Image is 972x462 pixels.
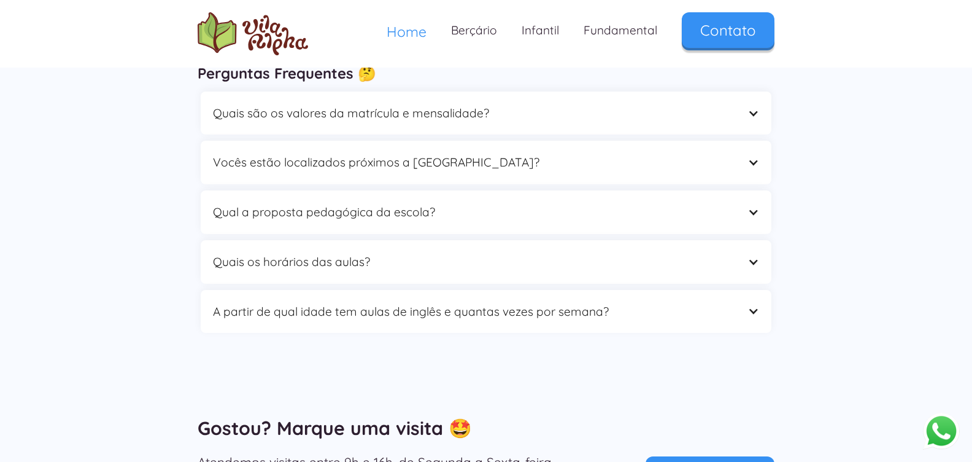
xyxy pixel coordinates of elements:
button: Abrir WhatsApp [923,412,960,450]
div: A partir de qual idade tem aulas de inglês e quantas vezes por semana? [213,302,735,321]
a: Berçário [439,12,509,49]
div: Qual a proposta pedagógica da escola? [201,190,771,234]
h3: Perguntas Frequentes 🤔 [198,64,774,82]
div: Quais são os valores da matrícula e mensalidade? [201,92,771,135]
div: Quais são os valores da matrícula e mensalidade? [213,104,735,123]
a: home [198,12,308,55]
span: Home [387,23,426,41]
img: logo Escola Vila Alpha [198,12,308,55]
a: Contato [682,12,774,48]
a: Fundamental [571,12,669,49]
div: Quais os horários das aulas? [201,240,771,284]
div: Vocês estão localizados próximos a [GEOGRAPHIC_DATA]? [201,141,771,184]
a: Infantil [509,12,571,49]
div: A partir de qual idade tem aulas de inglês e quantas vezes por semana? [201,290,771,334]
a: Home [374,12,439,51]
div: Qual a proposta pedagógica da escola? [213,203,735,222]
div: Quais os horários das aulas? [213,253,735,272]
div: Vocês estão localizados próximos a [GEOGRAPHIC_DATA]? [213,153,735,172]
h2: Gostou? Marque uma visita 🤩 [198,410,774,447]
